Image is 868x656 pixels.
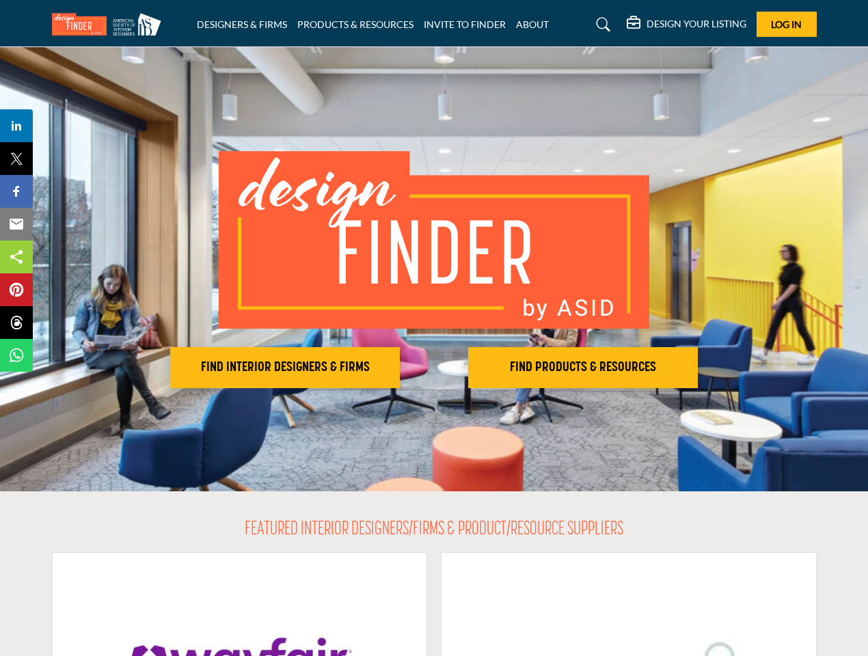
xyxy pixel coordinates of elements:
a: PRODUCTS & RESOURCES [297,18,413,30]
a: ABOUT [516,18,549,30]
span: Log In [771,18,802,30]
a: DESIGNERS & FIRMS [197,18,287,30]
h2: FIND INTERIOR DESIGNERS & FIRMS [174,359,396,376]
img: image [219,151,649,329]
img: Site Logo [52,13,168,36]
h5: DESIGN YOUR LISTING [647,18,746,30]
button: FIND INTERIOR DESIGNERS & FIRMS [170,347,400,388]
button: Log In [757,12,817,37]
h2: FEATURED INTERIOR DESIGNERS/FIRMS & PRODUCT/RESOURCE SUPPLIERS [245,519,623,542]
a: Search [583,14,619,36]
div: DESIGN YOUR LISTING [627,16,746,33]
a: INVITE TO FINDER [424,18,506,30]
button: FIND PRODUCTS & RESOURCES [468,347,698,388]
h2: FIND PRODUCTS & RESOURCES [472,359,694,376]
